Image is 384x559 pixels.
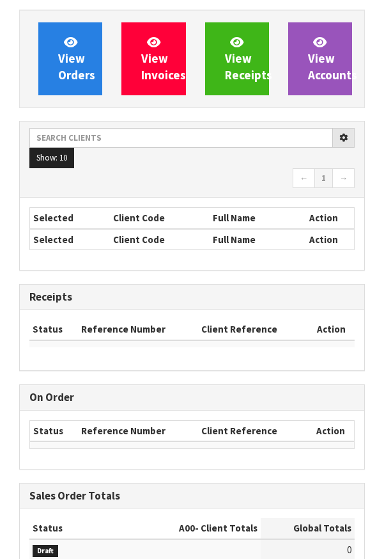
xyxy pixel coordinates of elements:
span: Draft [33,545,58,558]
th: - Client Totals [137,518,261,539]
th: Client Code [110,208,210,228]
th: Action [294,208,354,228]
th: Action [307,421,354,441]
span: View Accounts [308,35,357,83]
th: Action [308,319,355,340]
th: Reference Number [78,421,198,441]
th: Status [29,319,78,340]
th: Selected [30,208,110,228]
th: Status [29,518,137,539]
th: Client Code [110,229,210,249]
h3: Sales Order Totals [29,490,355,502]
th: Global Totals [261,518,355,539]
a: 1 [314,168,333,189]
h3: Receipts [29,291,355,303]
input: Search clients [29,128,333,148]
th: Full Name [210,208,294,228]
button: Show: 10 [29,148,74,168]
span: View Invoices [141,35,186,83]
a: → [332,168,355,189]
nav: Page navigation [29,168,355,191]
span: 0 [347,544,351,556]
th: Status [30,421,78,441]
th: Full Name [210,229,294,249]
a: ViewInvoices [121,22,185,95]
a: ViewOrders [38,22,102,95]
th: Client Reference [198,421,307,441]
th: Client Reference [198,319,307,340]
th: Action [294,229,354,249]
th: Selected [30,229,110,249]
span: View Orders [58,35,95,83]
th: Reference Number [78,319,199,340]
span: A00 [179,522,195,534]
h3: On Order [29,391,355,404]
a: ViewAccounts [288,22,352,95]
a: ViewReceipts [205,22,269,95]
span: View Receipts [225,35,272,83]
a: ← [293,168,315,189]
